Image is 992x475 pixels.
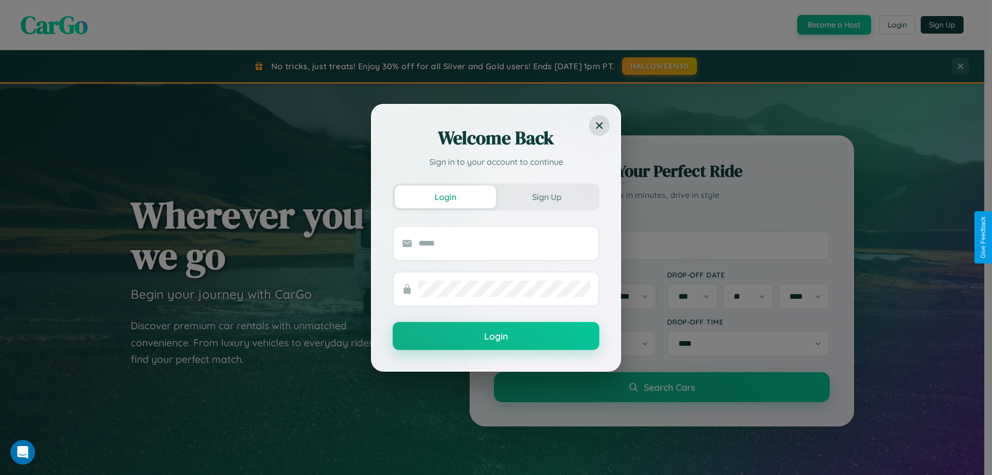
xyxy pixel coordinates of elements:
[393,156,599,168] p: Sign in to your account to continue
[496,186,597,208] button: Sign Up
[393,126,599,150] h2: Welcome Back
[393,322,599,350] button: Login
[10,440,35,465] iframe: Intercom live chat
[395,186,496,208] button: Login
[980,217,987,258] div: Give Feedback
